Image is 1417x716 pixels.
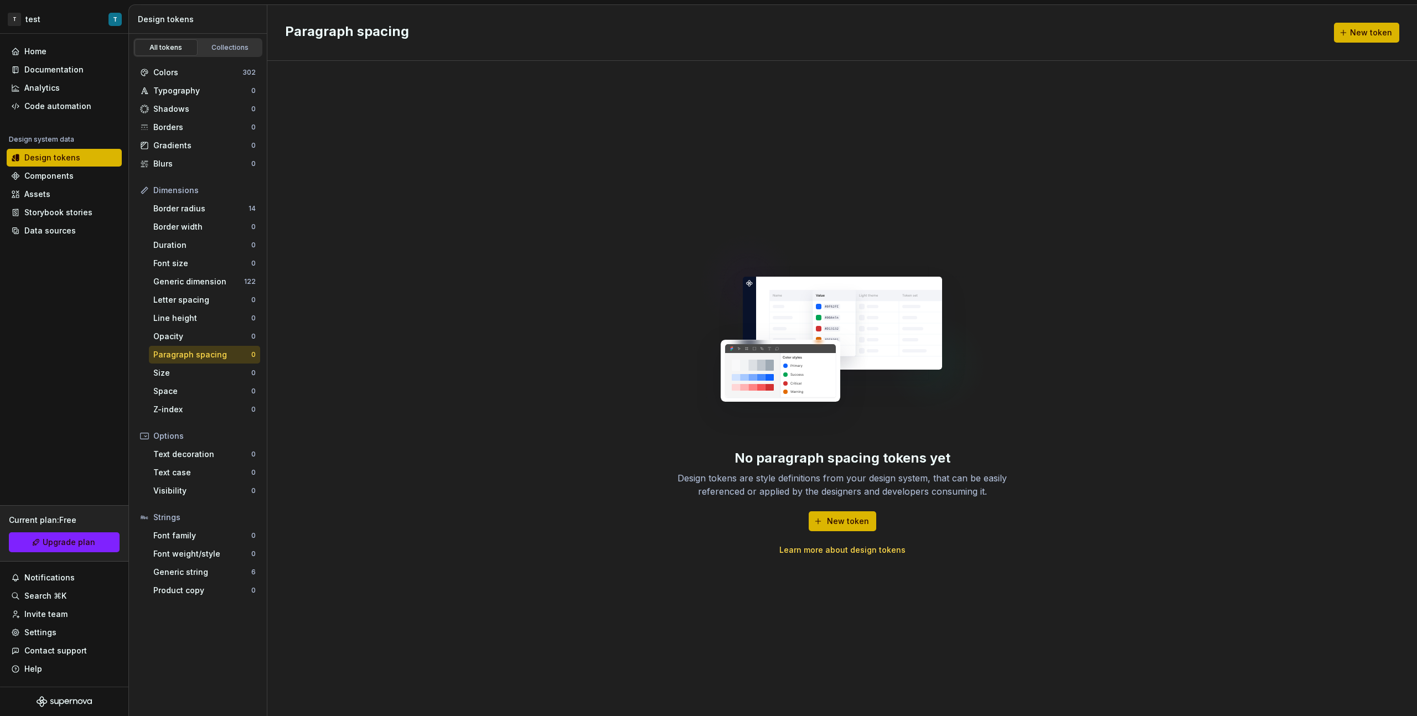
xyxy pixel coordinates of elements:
[251,105,256,113] div: 0
[7,43,122,60] a: Home
[1334,23,1399,43] button: New token
[24,152,80,163] div: Design tokens
[251,486,256,495] div: 0
[251,405,256,414] div: 0
[7,61,122,79] a: Documentation
[153,404,251,415] div: Z-index
[136,118,260,136] a: Borders0
[149,218,260,236] a: Border width0
[1350,27,1392,38] span: New token
[7,642,122,660] button: Contact support
[251,350,256,359] div: 0
[153,349,251,360] div: Paragraph spacing
[285,23,409,43] h2: Paragraph spacing
[149,482,260,500] a: Visibility0
[149,364,260,382] a: Size0
[153,512,256,523] div: Strings
[7,185,122,203] a: Assets
[149,291,260,309] a: Letter spacing0
[24,46,46,57] div: Home
[24,207,92,218] div: Storybook stories
[7,587,122,605] button: Search ⌘K
[153,449,251,460] div: Text decoration
[7,222,122,240] a: Data sources
[7,167,122,185] a: Components
[24,82,60,94] div: Analytics
[7,79,122,97] a: Analytics
[7,624,122,641] a: Settings
[153,67,242,78] div: Colors
[153,85,251,96] div: Typography
[779,544,906,556] a: Learn more about design tokens
[7,569,122,587] button: Notifications
[153,276,244,287] div: Generic dimension
[153,386,251,397] div: Space
[7,660,122,678] button: Help
[9,135,74,144] div: Design system data
[251,241,256,250] div: 0
[153,203,249,214] div: Border radius
[149,527,260,544] a: Font family0
[7,204,122,221] a: Storybook stories
[153,103,251,115] div: Shadows
[251,586,256,595] div: 0
[251,141,256,150] div: 0
[251,314,256,323] div: 0
[809,511,876,531] button: New token
[153,485,251,496] div: Visibility
[242,68,256,77] div: 302
[251,332,256,341] div: 0
[153,567,251,578] div: Generic string
[249,204,256,213] div: 14
[735,449,950,467] div: No paragraph spacing tokens yet
[153,140,251,151] div: Gradients
[251,259,256,268] div: 0
[7,149,122,167] a: Design tokens
[24,645,87,656] div: Contact support
[43,537,95,548] span: Upgrade plan
[153,313,251,324] div: Line height
[24,101,91,112] div: Code automation
[25,14,40,25] div: test
[149,255,260,272] a: Font size0
[251,295,256,304] div: 0
[136,137,260,154] a: Gradients0
[24,572,75,583] div: Notifications
[149,328,260,345] a: Opacity0
[24,663,42,675] div: Help
[251,123,256,132] div: 0
[153,331,251,342] div: Opacity
[149,309,260,327] a: Line height0
[149,346,260,364] a: Paragraph spacing0
[149,545,260,563] a: Font weight/style0
[153,367,251,378] div: Size
[153,258,251,269] div: Font size
[24,225,76,236] div: Data sources
[153,240,251,251] div: Duration
[24,170,74,181] div: Components
[149,382,260,400] a: Space0
[153,585,251,596] div: Product copy
[149,445,260,463] a: Text decoration0
[136,64,260,81] a: Colors302
[251,549,256,558] div: 0
[251,387,256,396] div: 0
[153,530,251,541] div: Font family
[9,515,120,526] div: Current plan : Free
[153,430,256,442] div: Options
[24,64,84,75] div: Documentation
[37,696,92,707] svg: Supernova Logo
[153,467,251,478] div: Text case
[203,43,258,52] div: Collections
[113,15,117,24] div: T
[136,82,260,100] a: Typography0
[251,86,256,95] div: 0
[7,97,122,115] a: Code automation
[2,7,126,31] button: TtestT
[153,122,251,133] div: Borders
[153,185,256,196] div: Dimensions
[665,471,1020,498] div: Design tokens are style definitions from your design system, that can be easily referenced or app...
[149,273,260,290] a: Generic dimension122
[9,532,120,552] a: Upgrade plan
